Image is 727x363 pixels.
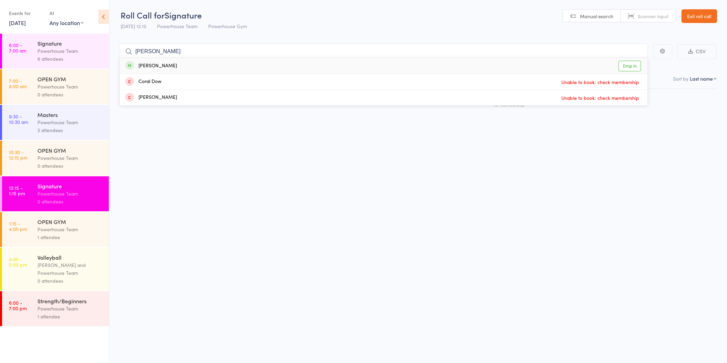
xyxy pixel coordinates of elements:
[37,39,103,47] div: Signature
[2,176,109,211] a: 12:15 -1:15 pmSignaturePowerhouse Team0 attendees
[37,75,103,83] div: OPEN GYM
[9,19,26,26] a: [DATE]
[37,55,103,63] div: 6 attendees
[560,93,641,103] span: Unable to book: check membership
[37,47,103,55] div: Powerhouse Team
[37,233,103,241] div: 1 attendee
[121,9,165,21] span: Roll Call for
[121,23,146,30] span: [DATE] 12:15
[682,9,717,23] a: Exit roll call
[9,185,25,196] time: 12:15 - 1:15 pm
[2,141,109,176] a: 10:30 -12:15 pmOPEN GYMPowerhouse Team0 attendees
[120,44,648,59] input: Search by name
[9,256,27,267] time: 4:00 - 5:00 pm
[37,254,103,261] div: Volleyball
[37,261,103,277] div: [PERSON_NAME] and Powerhouse Team
[125,94,177,102] div: [PERSON_NAME]
[37,297,103,305] div: Strength/Beginners
[37,162,103,170] div: 0 attendees
[2,69,109,104] a: 7:00 -8:00 amOPEN GYMPowerhouse Team0 attendees
[37,190,103,198] div: Powerhouse Team
[125,78,161,86] div: Coral Dow
[37,91,103,98] div: 0 attendees
[37,126,103,134] div: 3 attendees
[9,149,27,160] time: 10:30 - 12:15 pm
[2,212,109,247] a: 1:15 -4:00 pmOPEN GYMPowerhouse Team1 attendee
[37,118,103,126] div: Powerhouse Team
[37,305,103,313] div: Powerhouse Team
[638,13,669,20] span: Scanner input
[37,147,103,154] div: OPEN GYM
[673,75,689,82] label: Sort by
[157,23,198,30] span: Powerhouse Team
[37,182,103,190] div: Signature
[165,9,202,21] span: Signature
[560,77,641,87] span: Unable to book: check membership
[2,34,109,69] a: 6:00 -7:00 amSignaturePowerhouse Team6 attendees
[37,277,103,285] div: 0 attendees
[9,300,27,311] time: 6:00 - 7:00 pm
[9,114,28,125] time: 9:30 - 10:30 am
[49,8,83,19] div: At
[37,313,103,320] div: 1 attendee
[580,13,614,20] span: Manual search
[9,8,43,19] div: Events for
[37,198,103,206] div: 0 attendees
[2,248,109,291] a: 4:00 -5:00 pmVolleyball[PERSON_NAME] and Powerhouse Team0 attendees
[2,291,109,326] a: 6:00 -7:00 pmStrength/BeginnersPowerhouse Team1 attendee
[9,78,27,89] time: 7:00 - 8:00 am
[49,19,83,26] div: Any location
[494,102,714,107] div: for membership
[9,221,27,232] time: 1:15 - 4:00 pm
[678,44,717,59] button: CSV
[690,75,713,82] div: Last name
[37,218,103,225] div: OPEN GYM
[37,83,103,91] div: Powerhouse Team
[2,105,109,140] a: 9:30 -10:30 amMastersPowerhouse Team3 attendees
[37,154,103,162] div: Powerhouse Team
[37,225,103,233] div: Powerhouse Team
[208,23,247,30] span: Powerhouse Gym
[125,62,177,70] div: [PERSON_NAME]
[9,42,26,53] time: 6:00 - 7:00 am
[619,61,641,71] a: Drop in
[37,111,103,118] div: Masters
